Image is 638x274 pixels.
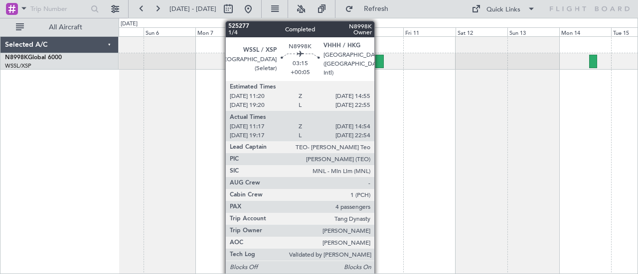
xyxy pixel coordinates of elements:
[467,1,540,17] button: Quick Links
[340,1,400,17] button: Refresh
[403,27,455,36] div: Fri 11
[486,5,520,15] div: Quick Links
[30,1,88,16] input: Trip Number
[355,5,397,12] span: Refresh
[5,55,62,61] a: N8998KGlobal 6000
[26,24,105,31] span: All Aircraft
[351,27,403,36] div: Thu 10
[248,27,300,36] div: Tue 8
[169,4,216,13] span: [DATE] - [DATE]
[300,27,351,36] div: Wed 9
[195,27,247,36] div: Mon 7
[121,20,138,28] div: [DATE]
[144,27,195,36] div: Sun 6
[456,27,507,36] div: Sat 12
[11,19,108,35] button: All Aircraft
[5,62,31,70] a: WSSL/XSP
[559,27,611,36] div: Mon 14
[507,27,559,36] div: Sun 13
[5,55,28,61] span: N8998K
